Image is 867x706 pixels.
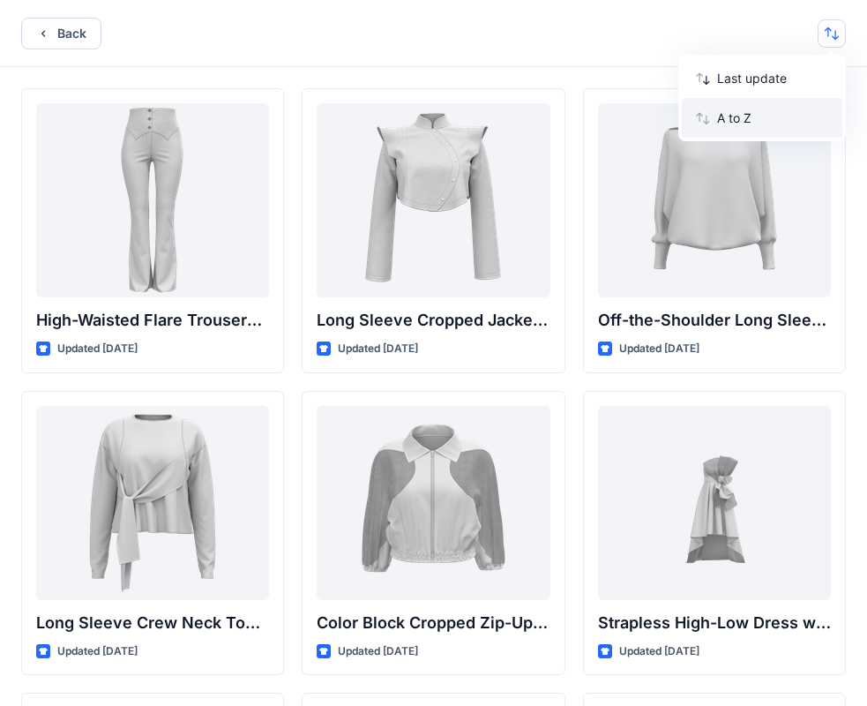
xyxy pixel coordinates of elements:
[338,642,418,661] p: Updated [DATE]
[36,103,269,297] a: High-Waisted Flare Trousers with Button Detail
[338,340,418,358] p: Updated [DATE]
[57,340,138,358] p: Updated [DATE]
[57,642,138,661] p: Updated [DATE]
[317,103,549,297] a: Long Sleeve Cropped Jacket with Mandarin Collar and Shoulder Detail
[598,611,831,635] p: Strapless High-Low Dress with Side Bow Detail
[717,69,828,87] p: Last update
[619,642,699,661] p: Updated [DATE]
[36,406,269,600] a: Long Sleeve Crew Neck Top with Asymmetrical Tie Detail
[598,103,831,297] a: Off-the-Shoulder Long Sleeve Top
[21,18,101,49] button: Back
[36,611,269,635] p: Long Sleeve Crew Neck Top with Asymmetrical Tie Detail
[36,308,269,333] p: High-Waisted Flare Trousers with Button Detail
[317,308,549,333] p: Long Sleeve Cropped Jacket with Mandarin Collar and Shoulder Detail
[717,109,828,127] p: A to Z
[598,406,831,600] a: Strapless High-Low Dress with Side Bow Detail
[598,308,831,333] p: Off-the-Shoulder Long Sleeve Top
[317,406,549,600] a: Color Block Cropped Zip-Up Jacket with Sheer Sleeves
[317,611,549,635] p: Color Block Cropped Zip-Up Jacket with Sheer Sleeves
[619,340,699,358] p: Updated [DATE]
